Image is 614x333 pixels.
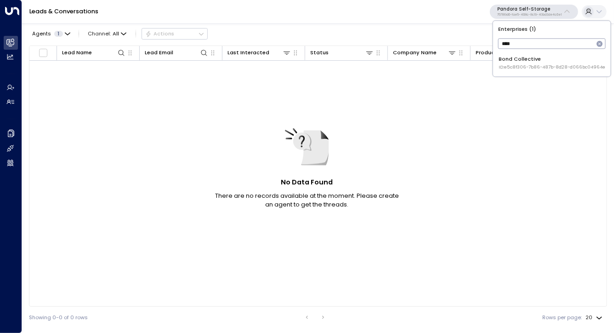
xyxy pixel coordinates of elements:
div: Company Name [393,48,437,57]
div: Product [476,48,497,57]
button: Channel:All [85,29,130,39]
p: There are no records available at the moment. Please create an agent to get the threads. [215,191,399,209]
div: Last Interacted [227,48,269,57]
div: Showing 0-0 of 0 rows [29,314,88,322]
div: Lead Name [62,48,125,57]
button: Pandora Self-Storage757189d6-fae5-468c-8c19-40bd3de4c6e1 [490,5,578,19]
p: Enterprises ( 1 ) [496,24,608,34]
div: Last Interacted [227,48,291,57]
button: Agents1 [29,29,73,39]
div: Lead Email [145,48,208,57]
div: Status [310,48,329,57]
div: Actions [145,30,174,37]
span: Toggle select all [39,48,48,57]
nav: pagination navigation [301,312,330,323]
span: Channel: [85,29,130,39]
div: Lead Name [62,48,92,57]
span: ID: e5c8f306-7b86-487b-8d28-d066bc04964e [499,64,606,70]
div: Bond Collective [499,55,606,70]
p: Pandora Self-Storage [497,6,562,12]
div: Button group with a nested menu [142,28,208,39]
h5: No Data Found [281,178,333,188]
span: Agents [32,31,51,36]
span: 1 [54,31,63,37]
span: All [113,31,119,37]
div: Company Name [393,48,456,57]
div: Status [310,48,374,57]
a: Leads & Conversations [29,7,98,15]
div: Product [476,48,539,57]
div: Lead Email [145,48,173,57]
p: 757189d6-fae5-468c-8c19-40bd3de4c6e1 [497,13,562,17]
label: Rows per page: [543,314,582,322]
div: 20 [586,312,604,323]
button: Actions [142,28,208,39]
